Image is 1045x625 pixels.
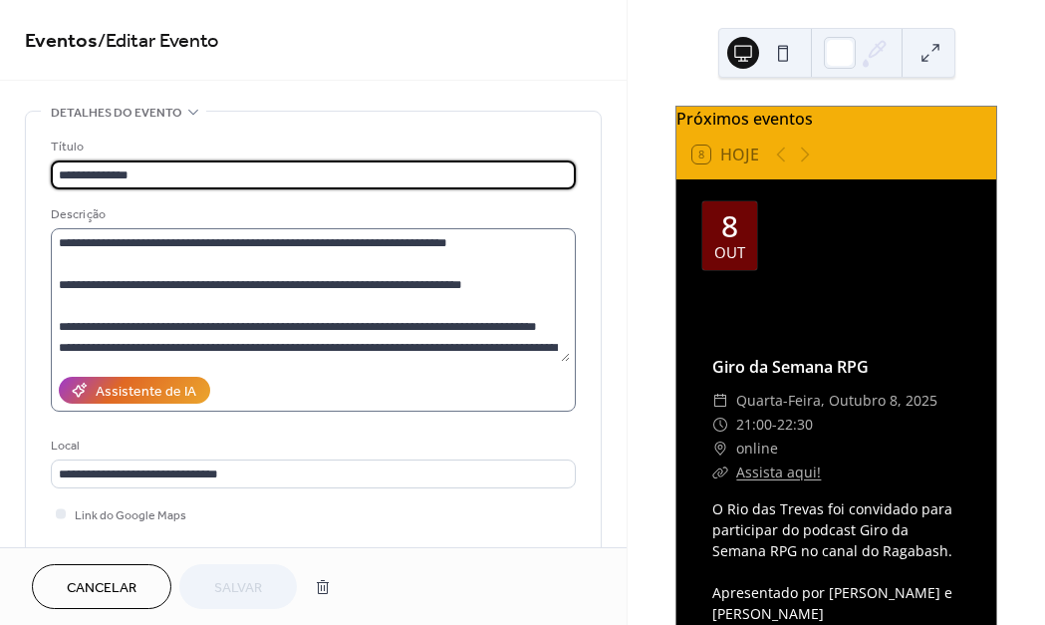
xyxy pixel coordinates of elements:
span: online [736,437,778,461]
span: / Editar Evento [98,22,219,61]
a: Giro da Semana RPG [712,356,869,378]
a: Eventos [25,22,98,61]
div: Descrição [51,204,572,225]
span: quarta-feira, outubro 8, 2025 [736,389,937,413]
button: Cancelar [32,564,171,609]
button: Assistente de IA [59,377,210,404]
div: 8 [721,211,738,241]
div: ​ [712,389,728,413]
div: ​ [712,437,728,461]
div: Próximos eventos [676,107,996,131]
div: O Rio das Trevas foi convidado para participar do podcast Giro da Semana RPG no canal do Ragabash... [692,498,980,624]
div: ​ [712,461,728,484]
div: out [714,245,745,260]
div: Local [51,436,572,457]
span: 21:00 [736,413,772,437]
span: 22:30 [777,413,813,437]
span: Link do Google Maps [75,505,186,526]
div: Título [51,137,572,157]
span: Detalhes do evento [51,103,182,124]
a: Assista aqui! [736,463,821,481]
div: Assistente de IA [96,382,196,403]
span: - [772,413,777,437]
div: ​ [712,413,728,437]
span: Cancelar [67,578,136,599]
